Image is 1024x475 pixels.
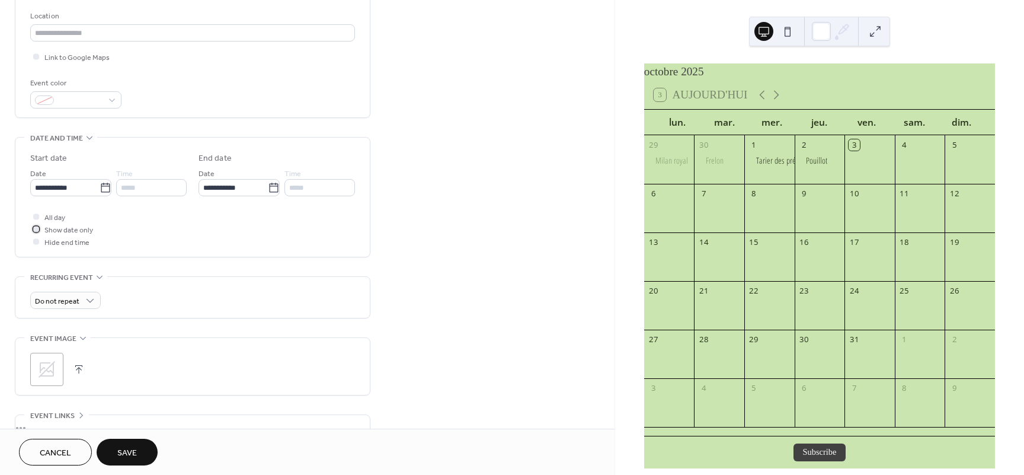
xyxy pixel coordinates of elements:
span: Cancel [40,447,71,460]
div: sam. [891,110,938,135]
div: 23 [799,285,809,296]
div: 10 [849,188,859,199]
div: 8 [748,188,759,199]
div: 25 [899,285,910,296]
div: lun. [654,110,701,135]
div: 31 [849,334,859,345]
div: 24 [849,285,859,296]
div: 5 [949,139,960,150]
div: 16 [799,237,809,247]
span: Recurring event [30,272,93,284]
div: Milan royal [655,155,688,167]
div: ••• [15,415,370,440]
div: 20 [648,285,659,296]
span: All day [44,212,65,224]
div: 21 [699,285,709,296]
div: 22 [748,285,759,296]
div: 5 [748,383,759,394]
div: 14 [699,237,709,247]
div: 29 [648,139,659,150]
span: Event image [30,333,76,345]
div: 3 [648,383,659,394]
span: Do not repeat [35,295,79,308]
div: ; [30,353,63,386]
div: 2 [949,334,960,345]
div: Tarier des prés [744,155,795,167]
span: Date [199,168,215,180]
span: Date and time [30,132,83,145]
button: Cancel [19,439,92,466]
div: 6 [648,188,659,199]
div: Milan royal [644,155,695,167]
span: Hide end time [44,237,89,249]
div: 2 [799,139,809,150]
div: 4 [699,383,709,394]
div: jeu. [796,110,843,135]
span: Save [117,447,137,460]
button: Subscribe [793,444,846,461]
div: 9 [949,383,960,394]
div: 18 [899,237,910,247]
div: 4 [899,139,910,150]
div: 19 [949,237,960,247]
div: Frelon [706,155,724,167]
div: Event color [30,77,119,90]
span: Show date only [44,224,93,237]
div: mar. [701,110,748,135]
div: 26 [949,285,960,296]
div: Frelon [694,155,744,167]
div: 27 [648,334,659,345]
div: 30 [699,139,709,150]
div: 17 [849,237,859,247]
span: Link to Google Maps [44,52,110,64]
div: 9 [799,188,809,199]
span: Time [116,168,133,180]
div: Start date [30,152,67,165]
div: 6 [799,383,809,394]
div: 1 [899,334,910,345]
div: 28 [699,334,709,345]
div: 12 [949,188,960,199]
div: dim. [938,110,985,135]
div: 13 [648,237,659,247]
div: 15 [748,237,759,247]
div: 1 [748,139,759,150]
div: Location [30,10,353,23]
span: Time [284,168,301,180]
div: 7 [849,383,859,394]
div: Pouillot [795,155,845,167]
div: 7 [699,188,709,199]
div: 8 [899,383,910,394]
div: 29 [748,334,759,345]
span: Date [30,168,46,180]
div: 11 [899,188,910,199]
div: ven. [843,110,891,135]
div: octobre 2025 [644,63,995,81]
div: 30 [799,334,809,345]
button: Save [97,439,158,466]
div: Pouillot [806,155,827,167]
div: mer. [748,110,796,135]
div: 3 [849,139,859,150]
div: Tarier des prés [756,155,799,167]
span: Event links [30,410,75,422]
div: End date [199,152,232,165]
